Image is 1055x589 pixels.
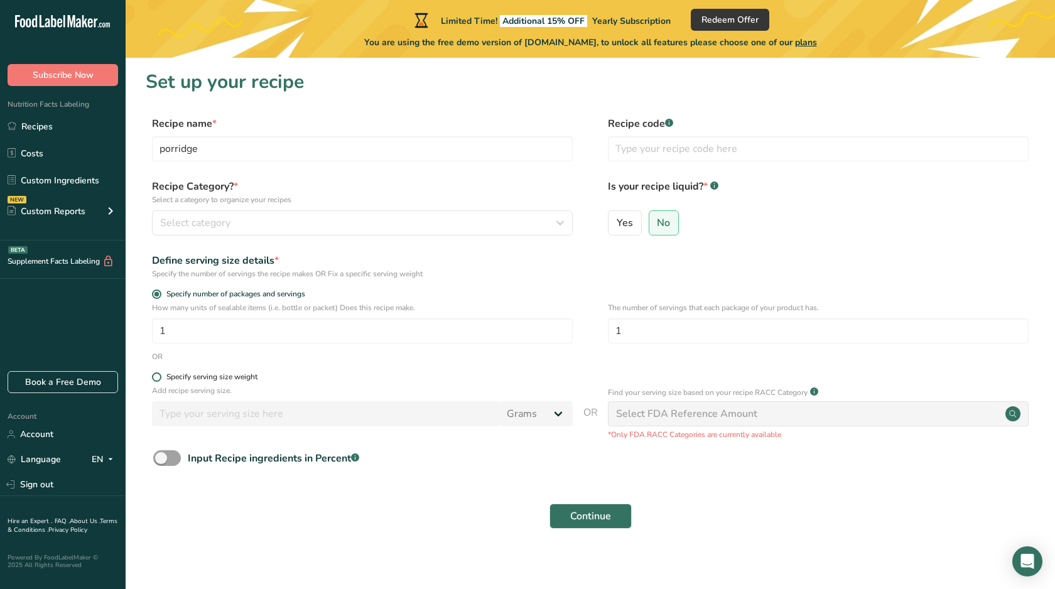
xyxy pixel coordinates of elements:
[92,452,118,467] div: EN
[412,13,671,28] div: Limited Time!
[152,302,573,313] p: How many units of sealable items (i.e. bottle or packet) Does this recipe make.
[152,385,573,396] p: Add recipe serving size.
[152,210,573,235] button: Select category
[795,36,817,48] span: plans
[364,36,817,49] span: You are using the free demo version of [DOMAIN_NAME], to unlock all features please choose one of...
[188,451,359,466] div: Input Recipe ingredients in Percent
[8,517,117,534] a: Terms & Conditions .
[33,68,94,82] span: Subscribe Now
[608,302,1029,313] p: The number of servings that each package of your product has.
[166,372,257,382] div: Specify serving size weight
[701,13,759,26] span: Redeem Offer
[146,68,1035,96] h1: Set up your recipe
[160,215,230,230] span: Select category
[152,268,573,279] div: Specify the number of servings the recipe makes OR Fix a specific serving weight
[8,64,118,86] button: Subscribe Now
[161,289,305,299] span: Specify number of packages and servings
[48,526,87,534] a: Privacy Policy
[549,504,632,529] button: Continue
[500,15,587,27] span: Additional 15% OFF
[592,15,671,27] span: Yearly Subscription
[608,429,1029,440] p: *Only FDA RACC Categories are currently available
[8,554,118,569] div: Powered By FoodLabelMaker © 2025 All Rights Reserved
[152,401,499,426] input: Type your serving size here
[8,246,28,254] div: BETA
[691,9,769,31] button: Redeem Offer
[616,406,757,421] div: Select FDA Reference Amount
[152,116,573,131] label: Recipe name
[570,509,611,524] span: Continue
[8,517,52,526] a: Hire an Expert .
[70,517,100,526] a: About Us .
[608,116,1029,131] label: Recipe code
[8,205,85,218] div: Custom Reports
[8,371,118,393] a: Book a Free Demo
[608,136,1029,161] input: Type your recipe code here
[608,387,808,398] p: Find your serving size based on your recipe RACC Category
[617,217,633,229] span: Yes
[152,136,573,161] input: Type your recipe name here
[152,179,573,205] label: Recipe Category?
[608,179,1029,205] label: Is your recipe liquid?
[152,351,163,362] div: OR
[583,405,598,440] span: OR
[1012,546,1042,576] div: Open Intercom Messenger
[152,253,573,268] div: Define serving size details
[8,448,61,470] a: Language
[152,194,573,205] p: Select a category to organize your recipes
[8,196,26,203] div: NEW
[657,217,670,229] span: No
[55,517,70,526] a: FAQ .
